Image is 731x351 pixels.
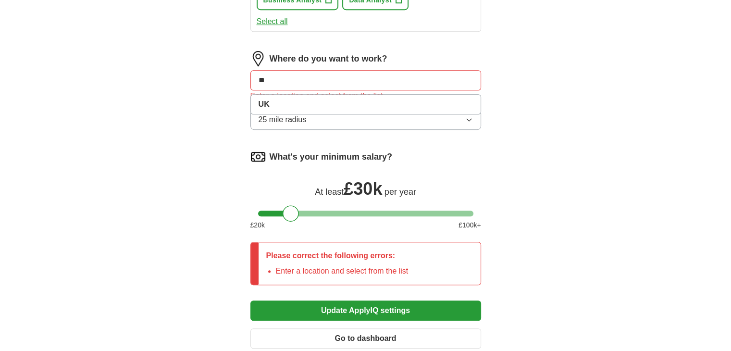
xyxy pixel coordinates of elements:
[270,52,387,65] label: Where do you want to work?
[250,51,266,66] img: location.png
[458,220,481,230] span: £ 100 k+
[266,250,409,262] p: Please correct the following errors:
[250,220,265,230] span: £ 20 k
[259,114,307,125] span: 25 mile radius
[270,150,392,163] label: What's your minimum salary?
[315,187,344,197] span: At least
[250,149,266,164] img: salary.png
[259,100,270,108] strong: UK
[257,16,288,27] button: Select all
[276,265,409,277] li: Enter a location and select from the list
[250,328,481,349] button: Go to dashboard
[344,179,382,199] span: £ 30k
[384,187,416,197] span: per year
[250,90,481,102] div: Enter a location and select from the list
[250,301,481,321] button: Update ApplyIQ settings
[250,110,481,130] button: 25 mile radius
